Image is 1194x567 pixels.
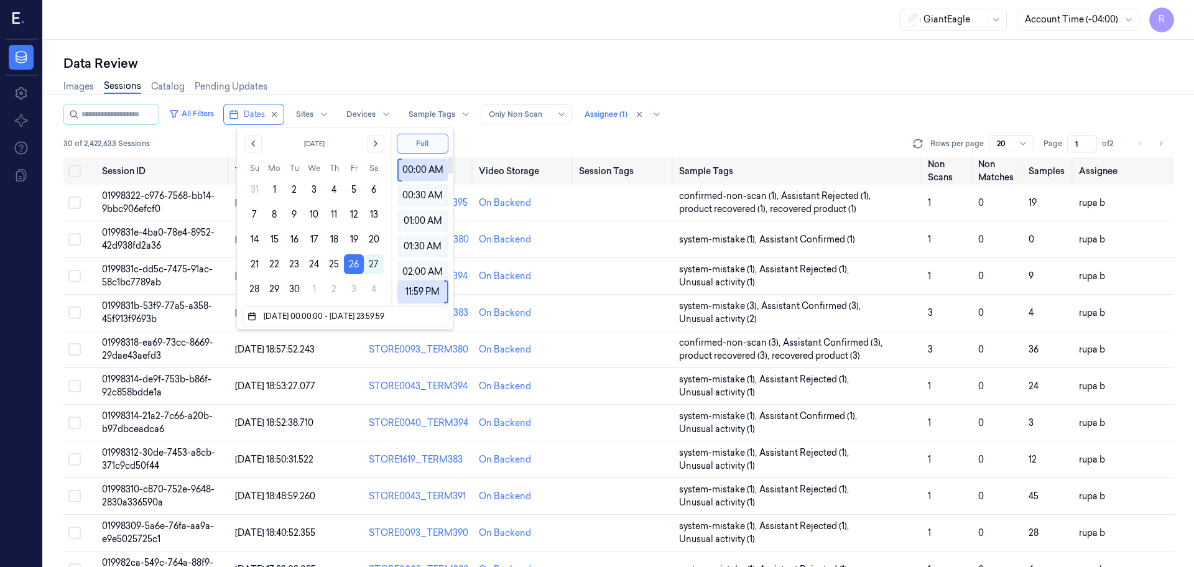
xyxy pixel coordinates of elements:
span: 01998312-30de-7453-a8cb-371c9cd50f44 [102,447,215,471]
button: Today, Saturday, September 27th, 2025 [364,254,384,274]
button: Go to next page [1152,135,1169,152]
button: Tuesday, September 9th, 2025 [284,205,304,224]
span: 1 [928,527,931,538]
span: 19 [1029,197,1037,208]
th: Sample Tags [674,157,923,185]
span: rupa b [1079,527,1105,538]
span: Unusual activity (2) [679,313,757,326]
span: [DATE] 19:08:39.167 [235,197,313,208]
span: 0 [978,234,984,245]
button: Thursday, September 18th, 2025 [324,229,344,249]
span: Assistant Confirmed (1) , [759,410,859,423]
span: 0 [978,454,984,465]
span: 01998318-ea69-73cc-8669-29dae43aefd3 [102,337,213,361]
button: Wednesday, September 10th, 2025 [304,205,324,224]
span: rupa b [1079,380,1105,392]
span: Unusual activity (1) [679,459,755,472]
span: system-mistake (1) , [679,233,759,246]
button: Go to the Next Month [367,135,384,152]
button: Saturday, September 13th, 2025 [364,205,384,224]
div: 00:30 AM [401,184,444,207]
span: 24 [1029,380,1039,392]
div: On Backend [479,343,531,356]
span: 0 [1029,234,1034,245]
span: 3 [1029,417,1034,428]
span: Assistant Rejected (1) , [781,190,873,203]
th: Session Tags [574,157,674,185]
span: Unusual activity (1) [679,423,755,436]
span: 1 [928,380,931,392]
span: 01998309-5a6e-76fa-aa9a-e9e5025725c1 [102,520,214,545]
a: Images [63,80,94,93]
span: 0 [978,380,984,392]
span: 36 [1029,344,1039,355]
span: rupa b [1079,197,1105,208]
button: Select row [68,307,81,319]
button: Monday, September 8th, 2025 [264,205,284,224]
button: Select row [68,380,81,392]
div: On Backend [479,270,531,283]
div: On Backend [479,490,531,503]
th: Wednesday [304,162,324,175]
span: recovered product (1) [770,203,856,216]
button: Select row [68,453,81,466]
span: 1 [928,417,931,428]
span: Assistant Confirmed (3) , [761,300,863,313]
button: Monday, September 22nd, 2025 [264,254,284,274]
span: 0 [978,344,984,355]
button: Thursday, September 4th, 2025 [324,180,344,200]
button: Select row [68,490,81,502]
span: 0199831b-53f9-77a5-a358-45f913f9693b [102,300,212,325]
th: Timestamp (Session) [230,157,363,185]
span: Assistant Confirmed (3) , [783,336,885,349]
button: Friday, October 3rd, 2025 [344,279,364,299]
span: Assistant Rejected (1) , [759,446,851,459]
div: STORE0093_TERM390 [369,527,469,540]
div: 01:30 AM [401,235,444,258]
button: Monday, September 29th, 2025 [264,279,284,299]
span: 01998314-de9f-753b-b86f-92c858bdde1a [102,374,211,398]
span: 45 [1029,491,1039,502]
span: [DATE] 18:40:52.355 [235,527,315,538]
span: recovered product (3) [772,349,860,362]
span: system-mistake (1) , [679,483,759,496]
span: rupa b [1079,234,1105,245]
p: Rows per page [930,138,984,149]
span: 0 [978,270,984,282]
span: 01998310-c870-752e-9648-2830a336590a [102,484,215,508]
button: Select all [68,165,81,177]
button: Select row [68,343,81,356]
th: Tuesday [284,162,304,175]
div: 02:00 AM [401,260,444,283]
button: Saturday, September 6th, 2025 [364,180,384,200]
button: Tuesday, September 30th, 2025 [284,279,304,299]
span: 01998314-21a2-7c66-a20b-b97dbceadca6 [102,410,213,435]
nav: pagination [1132,135,1169,152]
button: Monday, September 15th, 2025 [264,229,284,249]
th: Thursday [324,162,344,175]
span: 0 [978,197,984,208]
span: [DATE] 18:52:38.710 [235,417,313,428]
div: On Backend [479,380,531,393]
span: system-mistake (1) , [679,446,759,459]
div: Data Review [63,55,1174,72]
span: system-mistake (1) , [679,373,759,386]
th: Friday [344,162,364,175]
span: Unusual activity (1) [679,386,755,399]
span: Unusual activity (1) [679,533,755,546]
button: Thursday, September 11th, 2025 [324,205,344,224]
span: [DATE] 18:57:52.243 [235,344,315,355]
span: [DATE] 18:48:59.260 [235,491,315,502]
div: STORE1619_TERM383 [369,453,469,466]
span: Assistant Rejected (1) , [759,263,851,276]
button: Tuesday, September 16th, 2025 [284,229,304,249]
span: Page [1044,138,1062,149]
th: Monday [264,162,284,175]
span: 1 [928,454,931,465]
button: Full [397,134,448,154]
button: Sunday, September 28th, 2025 [244,279,264,299]
span: 0199831c-dd5c-7475-91ac-58c1bc7789ab [102,264,213,288]
button: Select row [68,270,81,282]
span: rupa b [1079,307,1105,318]
span: rupa b [1079,270,1105,282]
